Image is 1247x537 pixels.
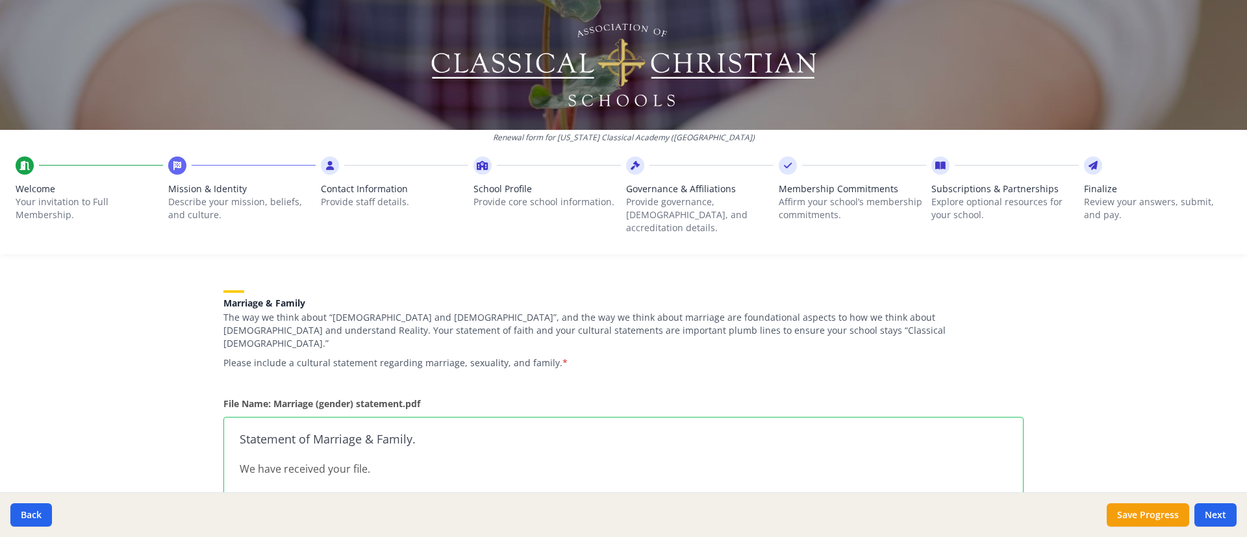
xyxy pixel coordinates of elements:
p: We have received your file. [240,461,1007,477]
button: Save Progress [1107,503,1189,527]
p: Provide governance, [DEMOGRAPHIC_DATA], and accreditation details. [626,195,774,234]
p: Please include a cultural statement regarding marriage, sexuality, and family. [223,356,1024,369]
img: Logo [429,19,818,110]
span: Contact Information [321,182,468,195]
p: Affirm your school’s membership commitments. [779,195,926,221]
p: Explore optional resources for your school. [931,195,1079,221]
span: Finalize [1084,182,1231,195]
strong: File Name: Marriage (gender) statement.pdf [223,397,420,410]
p: Your invitation to Full Membership. [16,195,163,221]
p: Provide core school information. [473,195,621,208]
h3: Statement of Marriage & Family. [240,433,1007,446]
button: Next [1194,503,1237,527]
span: Mission & Identity [168,182,316,195]
span: School Profile [473,182,621,195]
p: Provide staff details. [321,195,468,208]
span: Subscriptions & Partnerships [931,182,1079,195]
span: Welcome [16,182,163,195]
p: Review your answers, submit, and pay. [1084,195,1231,221]
h5: Marriage & Family [223,298,1024,308]
span: Governance & Affiliations [626,182,774,195]
button: Back [10,503,52,527]
p: The way we think about “[DEMOGRAPHIC_DATA] and [DEMOGRAPHIC_DATA]”, and the way we think about ma... [223,311,1024,350]
p: Describe your mission, beliefs, and culture. [168,195,316,221]
span: Membership Commitments [779,182,926,195]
